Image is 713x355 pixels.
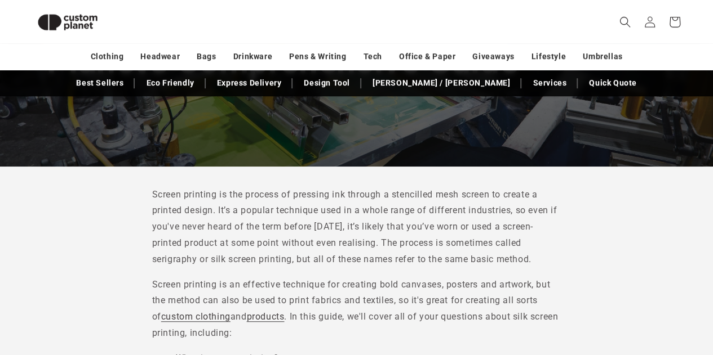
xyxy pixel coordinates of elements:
[472,47,514,66] a: Giveaways
[233,47,272,66] a: Drinkware
[289,47,346,66] a: Pens & Writing
[140,73,200,93] a: Eco Friendly
[161,311,231,322] a: custom clothing
[28,5,107,40] img: Custom Planet
[583,73,643,93] a: Quick Quote
[70,73,129,93] a: Best Sellers
[399,47,455,66] a: Office & Paper
[613,10,637,34] summary: Search
[211,73,287,93] a: Express Delivery
[152,277,561,341] p: Screen printing is an effective technique for creating bold canvases, posters and artwork, but th...
[298,73,356,93] a: Design Tool
[532,47,566,66] a: Lifestyle
[91,47,124,66] a: Clothing
[527,73,572,93] a: Services
[363,47,382,66] a: Tech
[247,311,285,322] a: products
[140,47,180,66] a: Headwear
[197,47,216,66] a: Bags
[583,47,622,66] a: Umbrellas
[367,73,516,93] a: [PERSON_NAME] / [PERSON_NAME]
[525,233,713,355] iframe: Chat Widget
[152,187,561,268] p: Screen printing is the process of pressing ink through a stencilled mesh screen to create a print...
